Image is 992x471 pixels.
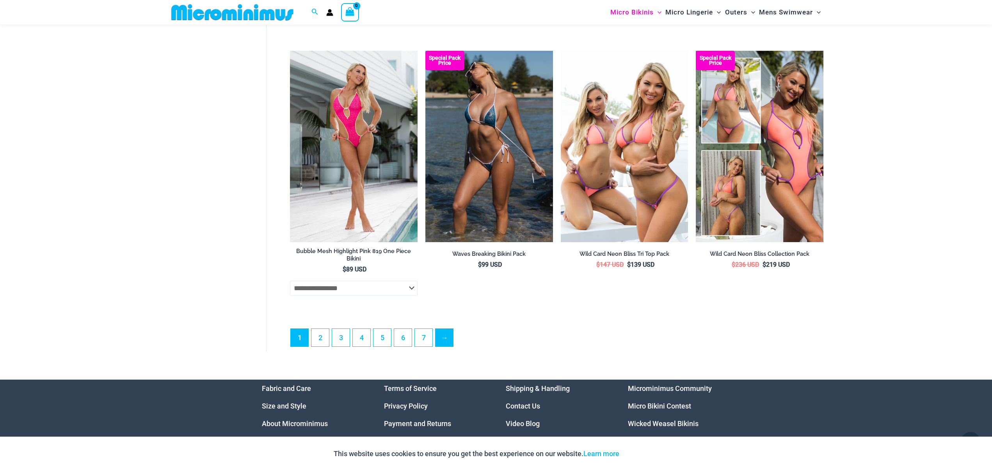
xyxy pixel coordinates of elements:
[696,51,823,242] img: Collection Pack (7)
[384,380,487,432] nav: Menu
[506,380,608,432] nav: Menu
[262,384,311,392] a: Fabric and Care
[627,261,654,268] bdi: 139 USD
[732,261,759,268] bdi: 236 USD
[696,250,823,258] h2: Wild Card Neon Bliss Collection Pack
[326,9,333,16] a: Account icon link
[506,402,540,410] a: Contact Us
[394,329,412,346] a: Page 6
[290,248,418,262] h2: Bubble Mesh Highlight Pink 819 One Piece Bikini
[290,328,823,351] nav: Product Pagination
[628,419,699,428] a: Wicked Weasel Bikinis
[290,51,418,242] a: Bubble Mesh Highlight Pink 819 One Piece 01Bubble Mesh Highlight Pink 819 One Piece 03Bubble Mesh...
[665,2,713,22] span: Micro Lingerie
[654,2,661,22] span: Menu Toggle
[384,384,437,392] a: Terms of Service
[747,2,755,22] span: Menu Toggle
[723,2,757,22] a: OutersMenu ToggleMenu Toggle
[732,261,735,268] span: $
[373,329,391,346] a: Page 5
[332,329,350,346] a: Page 3
[696,55,735,66] b: Special Pack Price
[425,51,553,242] img: Waves Breaking Ocean 312 Top 456 Bottom 08
[813,2,821,22] span: Menu Toggle
[561,51,688,242] img: Wild Card Neon Bliss Tri Top Pack
[713,2,721,22] span: Menu Toggle
[425,51,553,242] a: Waves Breaking Ocean 312 Top 456 Bottom 08 Waves Breaking Ocean 312 Top 456 Bottom 04Waves Breaki...
[696,250,823,260] a: Wild Card Neon Bliss Collection Pack
[596,261,624,268] bdi: 147 USD
[506,384,570,392] a: Shipping & Handling
[415,329,432,346] a: Page 7
[561,250,688,260] a: Wild Card Neon Bliss Tri Top Pack
[478,261,482,268] span: $
[757,2,823,22] a: Mens SwimwearMenu ToggleMenu Toggle
[478,261,502,268] bdi: 99 USD
[663,2,723,22] a: Micro LingerieMenu ToggleMenu Toggle
[607,1,824,23] nav: Site Navigation
[759,2,813,22] span: Mens Swimwear
[425,250,553,260] a: Waves Breaking Bikini Pack
[627,261,631,268] span: $
[425,250,553,258] h2: Waves Breaking Bikini Pack
[506,380,608,432] aside: Footer Widget 3
[628,384,712,392] a: Microminimus Community
[436,329,453,346] a: →
[610,2,654,22] span: Micro Bikinis
[561,250,688,258] h2: Wild Card Neon Bliss Tri Top Pack
[628,402,691,410] a: Micro Bikini Contest
[343,266,346,273] span: $
[583,450,619,458] a: Learn more
[384,402,428,410] a: Privacy Policy
[168,4,297,21] img: MM SHOP LOGO FLAT
[506,419,540,428] a: Video Blog
[628,380,731,432] nav: Menu
[763,261,790,268] bdi: 219 USD
[291,329,308,346] span: Page 1
[384,419,451,428] a: Payment and Returns
[384,380,487,432] aside: Footer Widget 2
[596,261,600,268] span: $
[262,380,364,432] aside: Footer Widget 1
[262,402,306,410] a: Size and Style
[425,55,464,66] b: Special Pack Price
[353,329,370,346] a: Page 4
[262,419,328,428] a: About Microminimus
[763,261,766,268] span: $
[561,51,688,242] a: Wild Card Neon Bliss Tri Top PackWild Card Neon Bliss Tri Top Pack BWild Card Neon Bliss Tri Top ...
[334,448,619,460] p: This website uses cookies to ensure you get the best experience on our website.
[628,380,731,432] aside: Footer Widget 4
[696,51,823,242] a: Collection Pack (7) Collection Pack B (1)Collection Pack B (1)
[341,3,359,21] a: View Shopping Cart, empty
[311,329,329,346] a: Page 2
[262,380,364,432] nav: Menu
[343,266,366,273] bdi: 89 USD
[608,2,663,22] a: Micro BikinisMenu ToggleMenu Toggle
[725,2,747,22] span: Outers
[625,444,658,463] button: Accept
[290,248,418,265] a: Bubble Mesh Highlight Pink 819 One Piece Bikini
[311,7,318,17] a: Search icon link
[290,51,418,242] img: Bubble Mesh Highlight Pink 819 One Piece 01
